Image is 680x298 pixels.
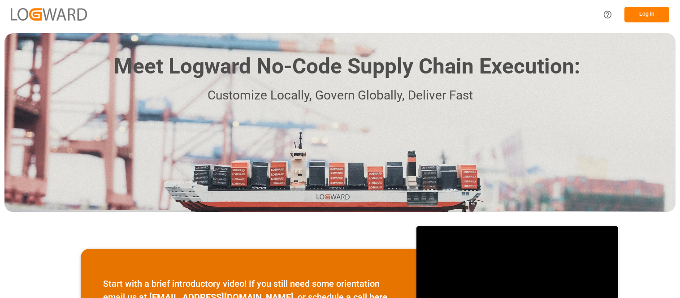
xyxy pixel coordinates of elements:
[100,86,580,106] p: Customize Locally, Govern Globally, Deliver Fast
[598,4,618,25] button: Help Center
[114,51,580,82] h1: Meet Logward No-Code Supply Chain Execution:
[11,8,87,20] img: Logward_new_orange.png
[624,7,669,22] button: Log In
